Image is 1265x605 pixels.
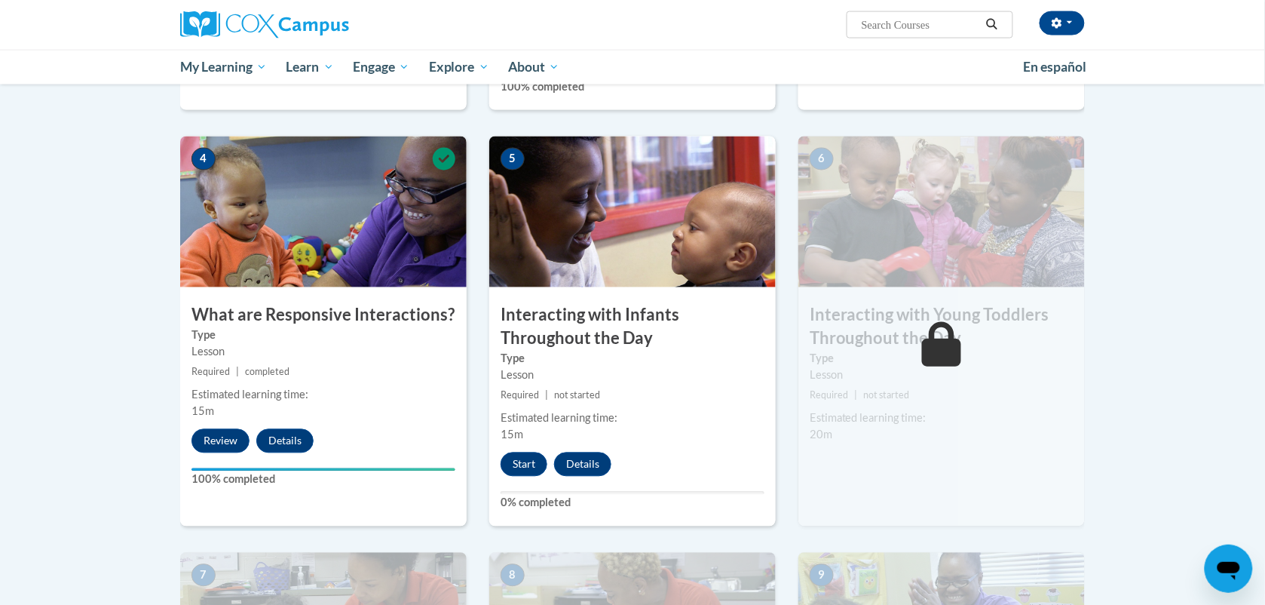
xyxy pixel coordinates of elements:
[180,58,267,76] span: My Learning
[245,367,289,378] span: completed
[191,344,455,361] div: Lesson
[501,78,764,95] label: 100% completed
[981,16,1003,34] button: Search
[158,50,1107,84] div: Main menu
[798,137,1085,287] img: Course Image
[810,390,848,401] span: Required
[191,148,216,170] span: 4
[554,453,611,477] button: Details
[191,367,230,378] span: Required
[501,148,525,170] span: 5
[501,495,764,511] label: 0% completed
[554,390,600,401] span: not started
[810,428,832,441] span: 20m
[353,58,409,76] span: Engage
[180,11,467,38] a: Cox Campus
[489,137,776,287] img: Course Image
[860,16,981,34] input: Search Courses
[501,564,525,587] span: 8
[810,564,834,587] span: 9
[545,390,548,401] span: |
[810,367,1074,384] div: Lesson
[1205,545,1253,593] iframe: Button to launch messaging window
[191,387,455,404] div: Estimated learning time:
[429,58,489,76] span: Explore
[810,351,1074,367] label: Type
[286,58,334,76] span: Learn
[501,410,764,427] div: Estimated learning time:
[489,304,776,351] h3: Interacting with Infants Throughout the Day
[501,390,539,401] span: Required
[854,390,857,401] span: |
[343,50,419,84] a: Engage
[191,405,214,418] span: 15m
[277,50,344,84] a: Learn
[256,429,314,453] button: Details
[499,50,570,84] a: About
[419,50,499,84] a: Explore
[191,468,455,471] div: Your progress
[863,390,909,401] span: not started
[810,410,1074,427] div: Estimated learning time:
[180,304,467,327] h3: What are Responsive Interactions?
[501,453,547,477] button: Start
[501,428,523,441] span: 15m
[810,148,834,170] span: 6
[180,11,349,38] img: Cox Campus
[191,471,455,488] label: 100% completed
[191,429,250,453] button: Review
[170,50,277,84] a: My Learning
[191,327,455,344] label: Type
[1023,59,1086,75] span: En español
[508,58,559,76] span: About
[798,304,1085,351] h3: Interacting with Young Toddlers Throughout the Day
[180,137,467,287] img: Course Image
[236,367,239,378] span: |
[501,351,764,367] label: Type
[191,564,216,587] span: 7
[1013,51,1096,83] a: En español
[1040,11,1085,35] button: Account Settings
[501,367,764,384] div: Lesson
